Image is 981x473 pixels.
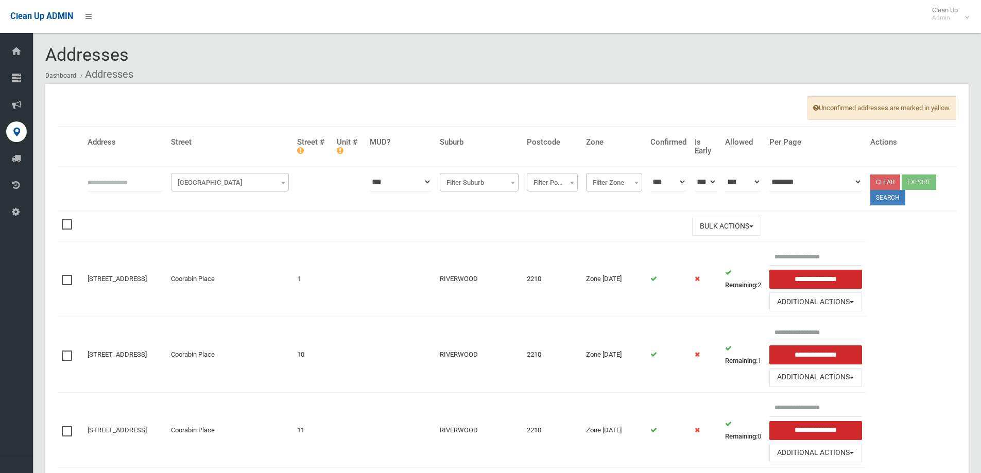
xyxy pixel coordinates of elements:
[721,317,765,393] td: 1
[523,392,582,468] td: 2210
[582,317,646,393] td: Zone [DATE]
[436,241,523,317] td: RIVERWOOD
[171,173,289,191] span: Filter Street
[582,392,646,468] td: Zone [DATE]
[523,241,582,317] td: 2210
[436,317,523,393] td: RIVERWOOD
[440,138,519,147] h4: Suburb
[529,176,575,190] span: Filter Postcode
[527,173,578,191] span: Filter Postcode
[902,174,936,190] button: Export
[932,14,958,22] small: Admin
[436,392,523,468] td: RIVERWOOD
[370,138,432,147] h4: MUD?
[650,138,686,147] h4: Confirmed
[293,317,333,393] td: 10
[527,138,578,147] h4: Postcode
[769,444,862,463] button: Additional Actions
[88,138,163,147] h4: Address
[88,275,147,283] a: [STREET_ADDRESS]
[695,138,717,155] h4: Is Early
[870,190,905,205] button: Search
[721,392,765,468] td: 0
[167,392,293,468] td: Coorabin Place
[10,11,73,21] span: Clean Up ADMIN
[167,317,293,393] td: Coorabin Place
[769,292,862,311] button: Additional Actions
[442,176,516,190] span: Filter Suburb
[807,96,956,120] span: Unconfirmed addresses are marked in yellow.
[582,241,646,317] td: Zone [DATE]
[589,176,640,190] span: Filter Zone
[870,174,900,190] a: Clear
[927,6,968,22] span: Clean Up
[88,351,147,358] a: [STREET_ADDRESS]
[769,368,862,387] button: Additional Actions
[45,72,76,79] a: Dashboard
[725,138,761,147] h4: Allowed
[293,392,333,468] td: 11
[523,317,582,393] td: 2210
[440,173,519,191] span: Filter Suburb
[721,241,765,317] td: 2
[88,426,147,434] a: [STREET_ADDRESS]
[337,138,362,155] h4: Unit #
[586,138,642,147] h4: Zone
[297,138,329,155] h4: Street #
[586,173,642,191] span: Filter Zone
[725,432,758,440] strong: Remaining:
[171,138,289,147] h4: Street
[293,241,333,317] td: 1
[45,44,129,65] span: Addresses
[725,281,758,289] strong: Remaining:
[725,357,758,364] strong: Remaining:
[692,217,761,236] button: Bulk Actions
[769,138,862,147] h4: Per Page
[78,65,133,84] li: Addresses
[870,138,953,147] h4: Actions
[167,241,293,317] td: Coorabin Place
[174,176,286,190] span: Filter Street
